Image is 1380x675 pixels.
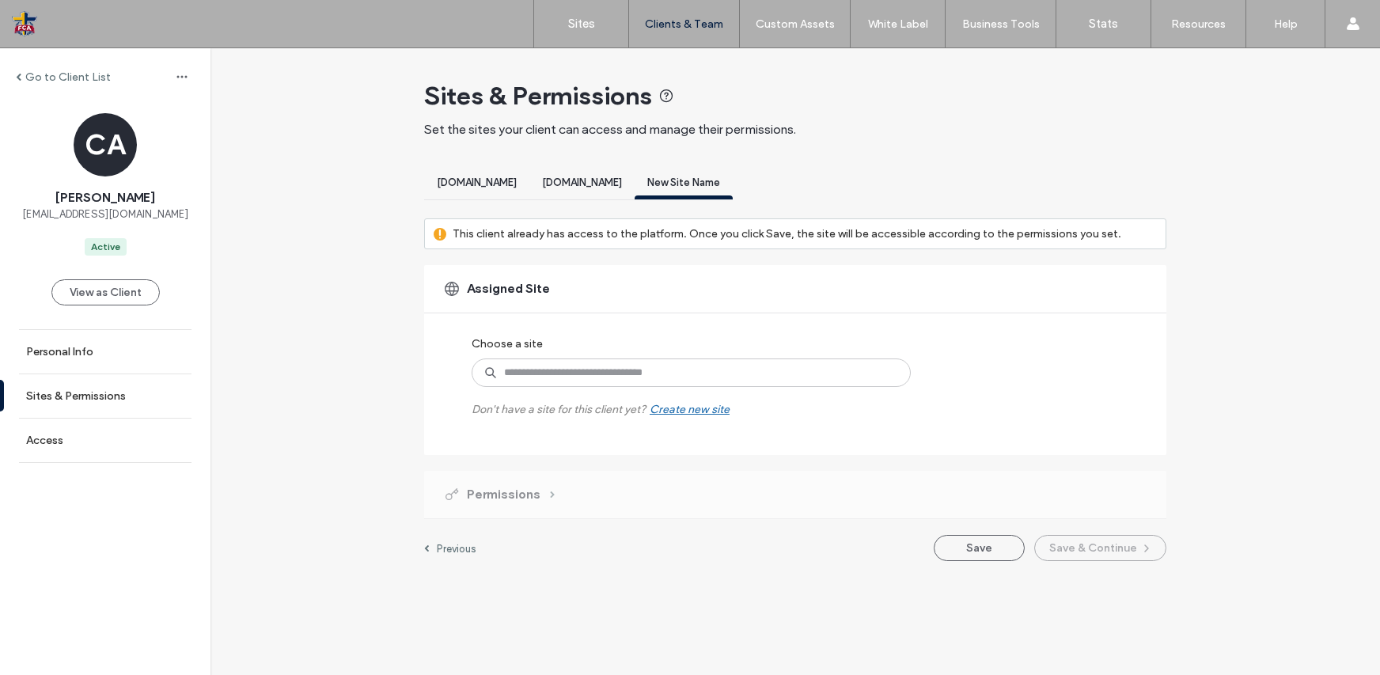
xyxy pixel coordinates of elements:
span: Set the sites your client can access and manage their permissions. [424,122,796,137]
label: Resources [1171,17,1226,31]
button: View as Client [51,279,160,305]
label: Business Tools [962,17,1040,31]
label: Go to Client List [25,70,111,84]
div: Active [91,240,120,254]
label: Choose a site [472,329,543,358]
label: Sites & Permissions [26,389,126,403]
label: Previous [437,543,476,555]
label: Stats [1089,17,1118,31]
button: Save [934,535,1025,561]
span: Assigned Site [467,280,550,298]
a: Previous [424,542,476,555]
label: Sites [568,17,595,31]
span: [DOMAIN_NAME] [542,176,622,188]
span: Sites & Permissions [424,80,652,112]
span: Permissions [467,486,540,503]
span: Help [36,11,69,25]
label: Personal Info [26,345,93,358]
div: Create new site [650,403,730,416]
label: Help [1274,17,1298,31]
span: New Site Name [647,176,720,188]
span: [PERSON_NAME] [55,189,155,207]
span: [EMAIL_ADDRESS][DOMAIN_NAME] [22,207,188,222]
label: This client already has access to the platform. Once you click Save, the site will be accessible ... [453,219,1121,248]
span: [DOMAIN_NAME] [437,176,517,188]
label: Custom Assets [756,17,835,31]
div: CA [74,113,137,176]
label: White Label [868,17,928,31]
label: Access [26,434,63,447]
label: Don't have a site for this client yet? [472,387,730,416]
label: Clients & Team [645,17,723,31]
